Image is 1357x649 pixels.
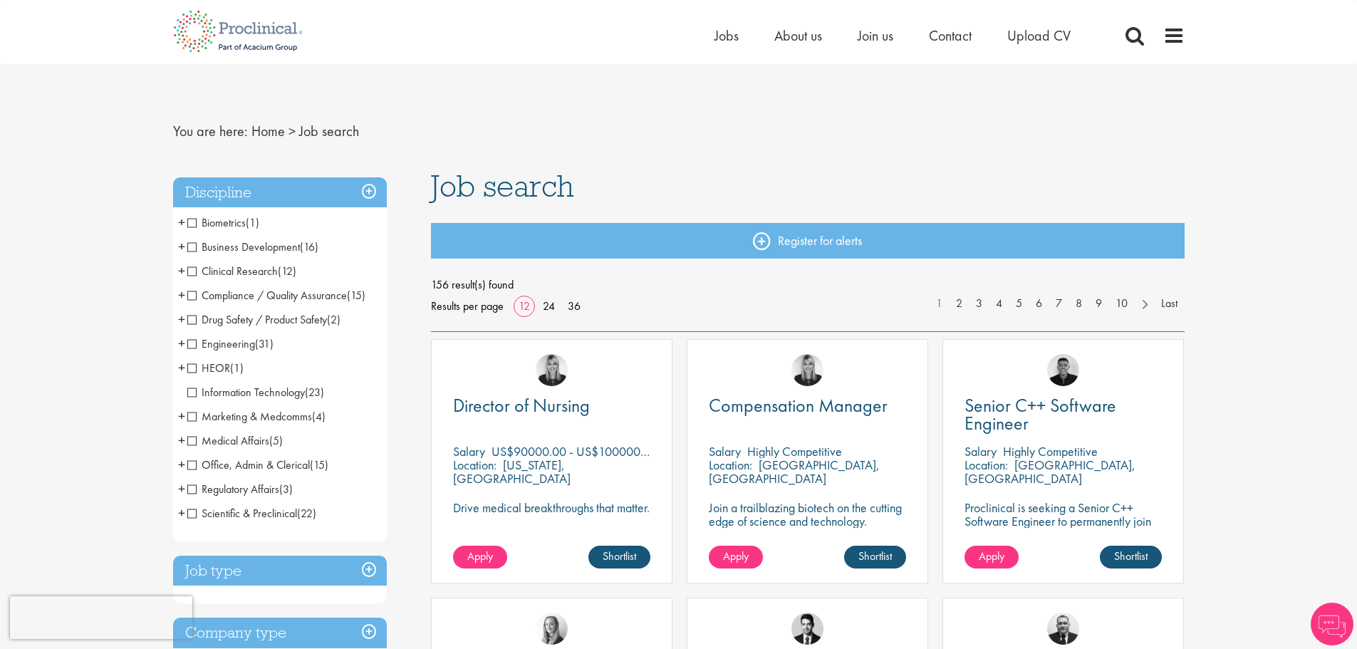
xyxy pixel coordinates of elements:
span: (16) [300,239,318,254]
span: Information Technology [187,385,324,400]
img: Janelle Jones [791,354,823,386]
h3: Company type [173,618,387,648]
span: Office, Admin & Clerical [187,457,310,472]
p: [GEOGRAPHIC_DATA], [GEOGRAPHIC_DATA] [709,457,880,487]
a: Compensation Manager [709,397,906,415]
a: Director of Nursing [453,397,650,415]
p: Join a trailblazing biotech on the cutting edge of science and technology. [709,501,906,528]
span: Marketing & Medcomms [187,409,312,424]
img: Jakub Hanas [1047,613,1079,645]
span: Job search [431,167,574,205]
span: Medical Affairs [187,433,283,448]
span: + [178,236,185,257]
a: Register for alerts [431,223,1185,259]
span: Results per page [431,296,504,317]
span: Job search [299,122,359,140]
span: Clinical Research [187,264,296,279]
p: Drive medical breakthroughs that matter. [453,501,650,514]
span: (1) [230,360,244,375]
span: + [178,357,185,378]
span: Engineering [187,336,255,351]
a: Senior C++ Software Engineer [965,397,1162,432]
span: + [178,333,185,354]
span: Apply [979,549,1004,564]
a: 36 [563,298,586,313]
span: 156 result(s) found [431,274,1185,296]
span: Marketing & Medcomms [187,409,326,424]
span: (22) [297,506,316,521]
span: HEOR [187,360,230,375]
span: Compliance / Quality Assurance [187,288,347,303]
span: + [178,260,185,281]
span: Location: [453,457,496,473]
span: Biometrics [187,215,259,230]
a: 9 [1088,296,1109,312]
span: + [178,212,185,233]
a: 1 [929,296,950,312]
span: Office, Admin & Clerical [187,457,328,472]
span: Scientific & Preclinical [187,506,316,521]
a: 2 [949,296,969,312]
a: Join us [858,26,893,45]
a: Upload CV [1007,26,1071,45]
p: Highly Competitive [747,443,842,460]
img: Sofia Amark [536,613,568,645]
a: 3 [969,296,989,312]
span: (15) [347,288,365,303]
span: Drug Safety / Product Safety [187,312,340,327]
a: Apply [965,546,1019,568]
a: About us [774,26,822,45]
span: + [178,284,185,306]
a: 8 [1069,296,1089,312]
span: Regulatory Affairs [187,482,293,497]
a: Christian Andersen [1047,354,1079,386]
p: Highly Competitive [1003,443,1098,460]
span: + [178,454,185,475]
a: Apply [453,546,507,568]
iframe: reCAPTCHA [10,596,192,639]
span: (3) [279,482,293,497]
a: 6 [1029,296,1049,312]
p: US$90000.00 - US$100000.00 per annum [492,443,712,460]
img: Thomas Wenig [791,613,823,645]
span: (15) [310,457,328,472]
span: Medical Affairs [187,433,269,448]
img: Chatbot [1311,603,1353,645]
div: Job type [173,556,387,586]
a: Apply [709,546,763,568]
span: Biometrics [187,215,246,230]
h3: Discipline [173,177,387,208]
span: Apply [467,549,493,564]
a: Contact [929,26,972,45]
span: (12) [278,264,296,279]
a: Shortlist [1100,546,1162,568]
span: Clinical Research [187,264,278,279]
span: (5) [269,433,283,448]
span: Engineering [187,336,274,351]
a: Shortlist [588,546,650,568]
span: Apply [723,549,749,564]
span: Drug Safety / Product Safety [187,312,327,327]
span: (23) [305,385,324,400]
p: [GEOGRAPHIC_DATA], [GEOGRAPHIC_DATA] [965,457,1135,487]
a: 24 [538,298,560,313]
span: Location: [965,457,1008,473]
span: Director of Nursing [453,393,590,417]
span: > [288,122,296,140]
span: Business Development [187,239,300,254]
a: Jobs [714,26,739,45]
a: 7 [1049,296,1069,312]
a: breadcrumb link [251,122,285,140]
span: (1) [246,215,259,230]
